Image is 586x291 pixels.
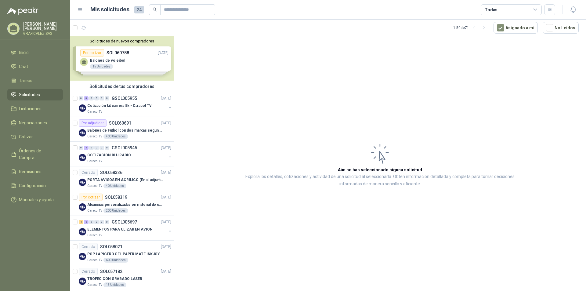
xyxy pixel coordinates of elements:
div: 0 [105,146,109,150]
div: 1 - 50 de 71 [453,23,489,33]
div: Cerrado [79,268,98,275]
div: 2 [84,220,89,224]
p: POP LAPICERO GEL PAPER MATE INKJOY 0.7 (Revisar el adjunto) [87,251,163,257]
p: [DATE] [161,269,171,275]
p: Caracol TV [87,159,102,164]
a: CerradoSOL058021[DATE] Company LogoPOP LAPICERO GEL PAPER MATE INKJOY 0.7 (Revisar el adjunto)Car... [70,241,174,265]
p: [DATE] [161,244,171,250]
div: 0 [79,96,83,100]
p: GRAFICALEZ SAS [23,32,63,35]
span: Tareas [19,77,32,84]
p: PORTA AVISOS EN ACRILICO (En el adjunto mas informacion) [87,177,163,183]
p: Cotización kit carrera 5k - Caracol TV [87,103,151,109]
p: SOL058021 [100,245,122,249]
span: Solicitudes [19,91,40,98]
span: search [153,7,157,12]
p: Explora los detalles, cotizaciones y actividad de una solicitud al seleccionarla. Obtén informaci... [235,173,525,188]
p: [DATE] [161,170,171,176]
div: 0 [89,96,94,100]
a: CerradoSOL058336[DATE] Company LogoPORTA AVISOS EN ACRILICO (En el adjunto mas informacion)Caraco... [70,166,174,191]
a: Manuales y ayuda [7,194,63,206]
p: [DATE] [161,195,171,200]
img: Company Logo [79,154,86,161]
p: [PERSON_NAME] [PERSON_NAME] [23,22,63,31]
a: Inicio [7,47,63,58]
button: No Leídos [543,22,579,34]
p: COTIZACION BLU RADIO [87,152,131,158]
a: 0 3 0 0 0 0 GSOL005955[DATE] Company LogoCotización kit carrera 5k - Caracol TVCaracol TV [79,95,172,114]
a: 4 2 0 0 0 0 GSOL005697[DATE] Company LogoELEMENTOS PARA ULIZAR EN AVIONCaracol TV [79,218,172,238]
div: 0 [94,220,99,224]
div: 4 [79,220,83,224]
div: 0 [89,146,94,150]
p: ELEMENTOS PARA ULIZAR EN AVION [87,227,152,232]
img: Company Logo [79,179,86,186]
h1: Mis solicitudes [90,5,129,14]
p: Caracol TV [87,134,102,139]
div: Por adjudicar [79,119,107,127]
div: Solicitudes de nuevos compradoresPor cotizarSOL060788[DATE] Balones de voleibol15 UnidadesPor cot... [70,36,174,81]
div: 2 [84,146,89,150]
div: 0 [99,146,104,150]
p: Caracol TV [87,208,102,213]
img: Company Logo [79,203,86,211]
a: Solicitudes [7,89,63,100]
p: Caracol TV [87,109,102,114]
a: Chat [7,61,63,72]
p: Caracol TV [87,282,102,287]
p: SOL057182 [100,269,122,274]
a: Tareas [7,75,63,86]
p: SOL060691 [109,121,131,125]
div: Por cotizar [79,194,103,201]
div: 0 [99,220,104,224]
span: Negociaciones [19,119,47,126]
p: Caracol TV [87,233,102,238]
p: SOL058319 [105,195,127,199]
img: Logo peakr [7,7,38,15]
p: GSOL005955 [112,96,137,100]
span: 24 [134,6,144,13]
div: Cerrado [79,243,98,250]
div: Cerrado [79,169,98,176]
p: [DATE] [161,145,171,151]
div: 0 [94,96,99,100]
span: Cotizar [19,133,33,140]
img: Company Logo [79,129,86,136]
button: Solicitudes de nuevos compradores [73,39,171,43]
a: 0 2 0 0 0 0 GSOL005945[DATE] Company LogoCOTIZACION BLU RADIOCaracol TV [79,144,172,164]
p: GSOL005697 [112,220,137,224]
span: Inicio [19,49,29,56]
div: 400 Unidades [103,134,128,139]
div: 15 Unidades [103,282,126,287]
div: 0 [105,220,109,224]
img: Company Logo [79,104,86,112]
button: Asignado a mi [494,22,538,34]
p: Balones de Futbol con dos marcas segun adjunto. Adjuntar cotizacion en su formato [87,128,163,133]
p: GSOL005945 [112,146,137,150]
p: Caracol TV [87,258,102,263]
img: Company Logo [79,228,86,235]
div: Solicitudes de tus compradores [70,81,174,92]
p: SOL058336 [100,170,122,175]
div: 40 Unidades [103,184,126,188]
span: Manuales y ayuda [19,196,54,203]
div: 0 [89,220,94,224]
a: Por cotizarSOL058319[DATE] Company LogoAlcancías personalizadas en material de cerámica (VER ADJU... [70,191,174,216]
img: Company Logo [79,278,86,285]
a: Negociaciones [7,117,63,129]
span: Licitaciones [19,105,42,112]
p: [DATE] [161,120,171,126]
p: TROFEO CON GRABADO LÁSER [87,276,142,282]
div: 600 Unidades [103,258,128,263]
a: Por adjudicarSOL060691[DATE] Company LogoBalones de Futbol con dos marcas segun adjunto. Adjuntar... [70,117,174,142]
div: 0 [94,146,99,150]
p: Caracol TV [87,184,102,188]
div: 200 Unidades [103,208,128,213]
p: [DATE] [161,219,171,225]
a: Remisiones [7,166,63,177]
p: Alcancías personalizadas en material de cerámica (VER ADJUNTO) [87,202,163,208]
a: Configuración [7,180,63,191]
a: Licitaciones [7,103,63,115]
span: Remisiones [19,168,42,175]
img: Company Logo [79,253,86,260]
